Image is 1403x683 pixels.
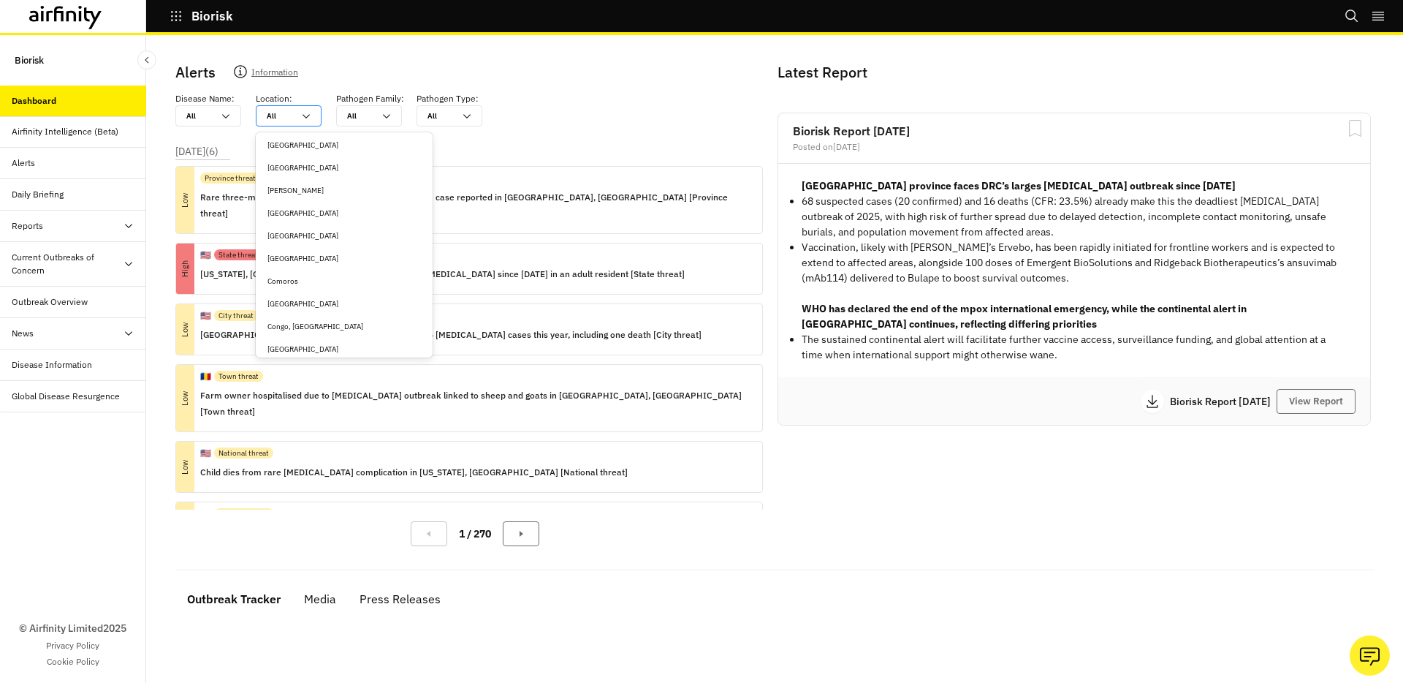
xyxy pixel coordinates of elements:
div: News [12,327,34,340]
div: Outbreak Tracker [187,588,281,610]
p: 1 / 270 [459,527,491,542]
p: Biorisk [191,10,233,23]
p: 🇺🇸 [200,447,211,460]
p: [GEOGRAPHIC_DATA], [US_STATE], US reports a historic 6 [MEDICAL_DATA] cases this year, including ... [200,327,701,343]
div: Dashboard [12,94,56,107]
p: 68 suspected cases (20 confirmed) and 16 deaths (CFR: 23.5%) already make this the deadliest [MED... [802,194,1347,240]
p: Farm owner hospitalised due to [MEDICAL_DATA] outbreak linked to sheep and goats in [GEOGRAPHIC_D... [200,388,750,420]
div: Congo, [GEOGRAPHIC_DATA] [267,321,421,332]
p: 🇺🇸 [200,249,211,262]
div: [GEOGRAPHIC_DATA] [267,344,421,355]
p: Location : [256,92,292,105]
div: [GEOGRAPHIC_DATA] [267,140,421,151]
p: 🇷🇴 [200,370,211,383]
p: The sustained continental alert will facilitate further vaccine access, surveillance funding, and... [802,332,1347,363]
button: Ask our analysts [1350,635,1390,676]
p: High [160,260,210,278]
div: Disease Information [12,358,92,371]
p: Disease Name : [175,92,235,105]
p: Low [152,191,218,209]
p: Latest Report [777,61,1368,83]
p: Low [160,458,210,476]
p: © Airfinity Limited 2025 [19,621,126,636]
button: Next Page [503,521,539,546]
p: Province threat [218,508,270,519]
strong: WHO has declared the end of the mpox international emergency, while the continental alert in [GEO... [802,302,1247,331]
div: Comoros [267,276,421,287]
p: Pathogen Type : [417,92,479,105]
div: [GEOGRAPHIC_DATA] [267,162,421,173]
svg: Bookmark Report [1346,119,1364,137]
a: Privacy Policy [46,639,99,652]
p: Low [160,320,210,339]
div: Airfinity Intelligence (Beta) [12,125,118,138]
div: Media [304,588,336,610]
p: Town threat [218,371,259,382]
p: City threat [218,310,254,321]
div: Press Releases [360,588,441,610]
div: [PERSON_NAME] [267,185,421,196]
div: Reports [12,219,43,233]
div: [GEOGRAPHIC_DATA] [267,208,421,219]
strong: [GEOGRAPHIC_DATA] province faces DRC’s larges [MEDICAL_DATA] outbreak since [DATE] [802,179,1236,192]
p: [DATE] ( 6 ) [175,144,218,159]
div: Outbreak Overview [12,295,88,309]
div: [GEOGRAPHIC_DATA] [267,253,421,264]
p: Vaccination, likely with [PERSON_NAME]’s Ervebo, has been rapidly initiated for frontline workers... [802,240,1347,286]
div: Current Outbreaks of Concern [12,251,123,277]
div: Alerts [12,156,35,170]
p: [US_STATE], [GEOGRAPHIC_DATA], reports first case of [MEDICAL_DATA] since [DATE] in an adult resi... [200,266,685,282]
p: Alerts [175,61,216,83]
p: Pathogen Family : [336,92,404,105]
p: Province threat [205,173,256,184]
p: State threat [218,249,258,260]
p: Rare three-month-old [MEDICAL_DATA][PERSON_NAME] case reported in [GEOGRAPHIC_DATA], [GEOGRAPHIC_... [200,189,750,222]
button: Previous Page [411,521,447,546]
div: [GEOGRAPHIC_DATA] [267,298,421,309]
div: Posted on [DATE] [793,143,1356,151]
p: Biorisk [15,47,44,74]
div: [GEOGRAPHIC_DATA] [267,230,421,241]
p: National threat [218,448,269,459]
button: Biorisk [170,4,233,29]
button: Search [1345,4,1359,29]
h2: Biorisk Report [DATE] [793,125,1356,137]
div: Daily Briefing [12,188,64,201]
button: Close Sidebar [137,50,156,69]
p: Child dies from rare [MEDICAL_DATA] complication in [US_STATE], [GEOGRAPHIC_DATA] [National threat] [200,464,628,480]
a: Cookie Policy [47,655,99,668]
p: 🇨🇳 [200,507,211,521]
div: Global Disease Resurgence [12,390,120,403]
p: Low [152,389,218,407]
button: View Report [1277,389,1356,414]
p: Information [251,64,298,85]
p: 🇺🇸 [200,309,211,322]
p: Biorisk Report [DATE] [1170,396,1277,407]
